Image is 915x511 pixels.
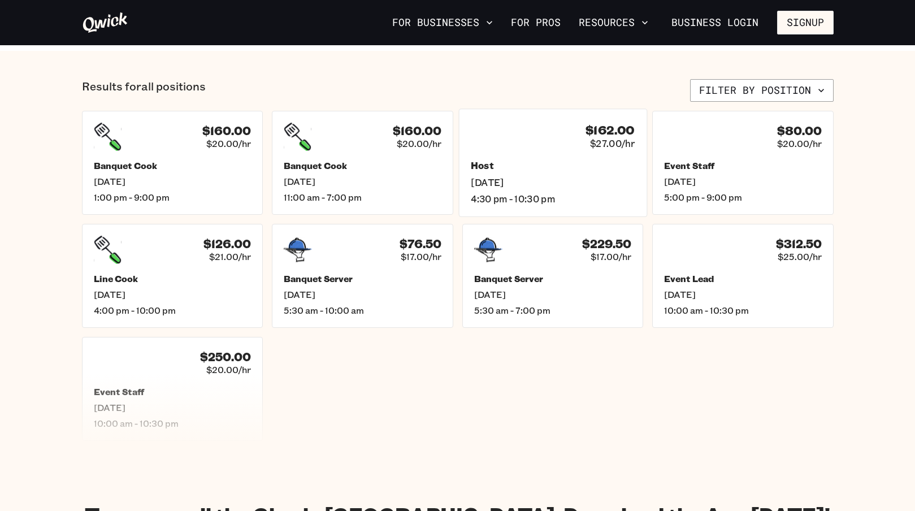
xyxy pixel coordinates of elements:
a: $162.00$27.00/hrHost[DATE]4:30 pm - 10:30 pm [458,109,647,216]
span: [DATE] [284,176,441,187]
span: [DATE] [471,176,635,188]
h4: $312.50 [776,237,822,251]
span: [DATE] [94,402,251,413]
span: 5:00 pm - 9:00 pm [664,192,822,203]
h5: Line Cook [94,273,251,284]
span: 4:00 pm - 10:00 pm [94,305,251,316]
span: [DATE] [664,176,822,187]
button: Filter by position [690,79,834,102]
span: 1:00 pm - 9:00 pm [94,192,251,203]
span: $20.00/hr [777,138,822,149]
h5: Event Staff [94,386,251,397]
span: $27.00/hr [590,137,635,149]
span: 5:30 am - 10:00 am [284,305,441,316]
span: $25.00/hr [778,251,822,262]
h4: $76.50 [400,237,441,251]
span: $17.00/hr [591,251,631,262]
h5: Banquet Cook [94,160,251,171]
button: For Businesses [388,13,497,32]
a: $76.50$17.00/hrBanquet Server[DATE]5:30 am - 10:00 am [272,224,453,328]
button: Signup [777,11,834,34]
span: [DATE] [94,176,251,187]
span: 11:00 am - 7:00 pm [284,192,441,203]
a: $160.00$20.00/hrBanquet Cook[DATE]1:00 pm - 9:00 pm [82,111,263,215]
span: 5:30 am - 7:00 pm [474,305,632,316]
span: $20.00/hr [397,138,441,149]
span: 10:00 am - 10:30 pm [664,305,822,316]
span: 10:00 am - 10:30 pm [94,418,251,429]
h4: $162.00 [585,123,634,137]
h5: Host [471,160,635,172]
button: Resources [574,13,653,32]
h4: $160.00 [202,124,251,138]
span: $17.00/hr [401,251,441,262]
a: Business Login [662,11,768,34]
h4: $126.00 [203,237,251,251]
a: $80.00$20.00/hrEvent Staff[DATE]5:00 pm - 9:00 pm [652,111,834,215]
h4: $229.50 [582,237,631,251]
h5: Banquet Cook [284,160,441,171]
span: [DATE] [664,289,822,300]
a: $126.00$21.00/hrLine Cook[DATE]4:00 pm - 10:00 pm [82,224,263,328]
h4: $80.00 [777,124,822,138]
a: $312.50$25.00/hrEvent Lead[DATE]10:00 am - 10:30 pm [652,224,834,328]
h5: Event Lead [664,273,822,284]
span: [DATE] [474,289,632,300]
span: $20.00/hr [206,364,251,375]
a: $250.00$20.00/hrEvent Staff[DATE]10:00 am - 10:30 pm [82,337,263,441]
h5: Banquet Server [474,273,632,284]
span: $20.00/hr [206,138,251,149]
h5: Event Staff [664,160,822,171]
a: For Pros [506,13,565,32]
span: 4:30 pm - 10:30 pm [471,193,635,205]
a: $160.00$20.00/hrBanquet Cook[DATE]11:00 am - 7:00 pm [272,111,453,215]
h4: $160.00 [393,124,441,138]
span: [DATE] [284,289,441,300]
a: $229.50$17.00/hrBanquet Server[DATE]5:30 am - 7:00 pm [462,224,644,328]
span: $21.00/hr [209,251,251,262]
p: Results for all positions [82,79,206,102]
h5: Banquet Server [284,273,441,284]
span: [DATE] [94,289,251,300]
h4: $250.00 [200,350,251,364]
